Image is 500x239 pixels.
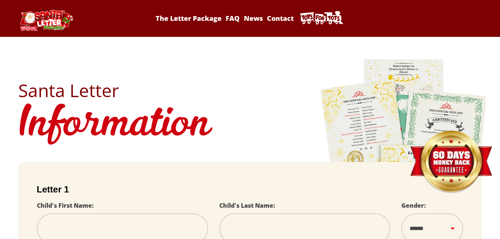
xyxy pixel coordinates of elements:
[18,10,74,31] img: Santa Letter Logo
[242,14,264,23] a: News
[37,184,464,195] h2: Letter 1
[401,201,426,210] label: Gender:
[409,130,493,194] img: Money Back Guarantee
[452,217,493,235] iframe: Opens a widget where you can find more information
[219,201,275,210] label: Child's Last Name:
[155,14,223,23] a: The Letter Package
[37,201,94,210] label: Child's First Name:
[18,82,482,99] h2: Santa Letter
[18,99,482,151] h1: Information
[265,14,295,23] a: Contact
[224,14,241,23] a: FAQ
